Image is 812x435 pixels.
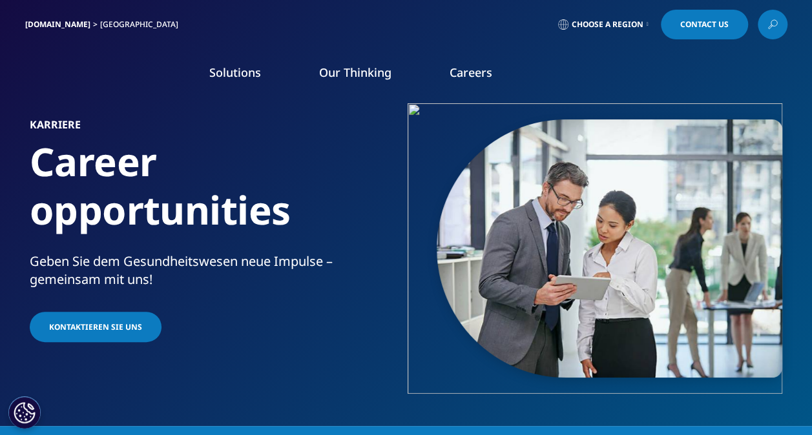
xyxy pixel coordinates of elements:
div: [GEOGRAPHIC_DATA] [100,19,183,30]
h6: Karriere [30,119,401,137]
img: 156_man-and-woman-looking-at-tablet.jpg [437,119,782,378]
nav: Primary [134,45,787,106]
a: Our Thinking [319,65,391,80]
a: Careers [450,65,492,80]
a: [DOMAIN_NAME] [25,19,90,30]
div: Geben Sie dem Gesundheitswesen neue Impulse – gemeinsam mit uns! [30,252,401,288]
a: Contact Us [661,10,748,39]
h1: Career opportunities [30,137,401,252]
span: Kontaktieren Sie uns [49,321,142,332]
button: Cookie-Einstellungen [8,396,41,429]
span: Contact Us [680,21,729,28]
span: Choose a Region [572,19,643,30]
a: Kontaktieren Sie uns [30,312,161,342]
a: Solutions [209,65,261,80]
